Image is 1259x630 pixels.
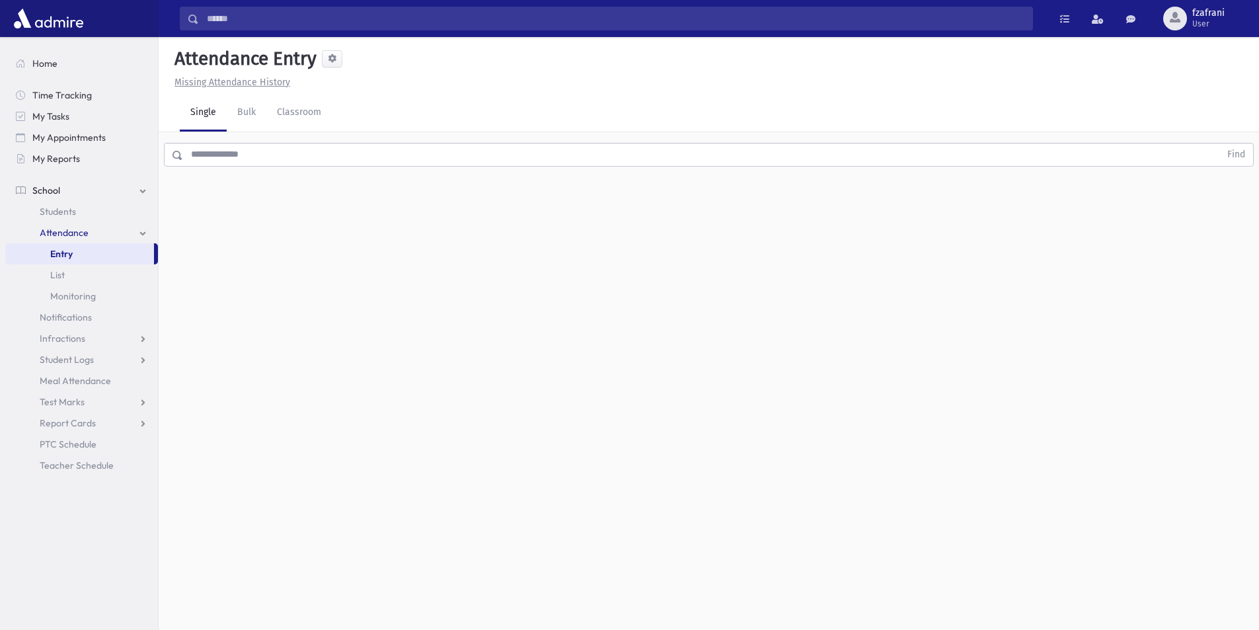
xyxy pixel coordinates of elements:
a: Missing Attendance History [169,77,290,88]
span: School [32,184,60,196]
span: Report Cards [40,417,96,429]
a: List [5,264,158,286]
a: School [5,180,158,201]
a: PTC Schedule [5,434,158,455]
a: Monitoring [5,286,158,307]
h5: Attendance Entry [169,48,317,70]
span: My Tasks [32,110,69,122]
input: Search [199,7,1032,30]
span: Students [40,206,76,217]
span: Entry [50,248,73,260]
a: Meal Attendance [5,370,158,391]
a: Classroom [266,95,332,132]
a: Student Logs [5,349,158,370]
img: AdmirePro [11,5,87,32]
span: Time Tracking [32,89,92,101]
span: Student Logs [40,354,94,366]
a: Report Cards [5,413,158,434]
a: My Reports [5,148,158,169]
span: Infractions [40,333,85,344]
a: Bulk [227,95,266,132]
a: My Appointments [5,127,158,148]
span: Home [32,58,57,69]
a: Notifications [5,307,158,328]
a: Single [180,95,227,132]
span: fzafrani [1192,8,1225,19]
a: Test Marks [5,391,158,413]
a: Attendance [5,222,158,243]
a: Students [5,201,158,222]
span: Test Marks [40,396,85,408]
button: Find [1219,143,1253,166]
a: Infractions [5,328,158,349]
span: Notifications [40,311,92,323]
span: User [1192,19,1225,29]
span: Teacher Schedule [40,459,114,471]
a: My Tasks [5,106,158,127]
span: Attendance [40,227,89,239]
a: Time Tracking [5,85,158,106]
a: Home [5,53,158,74]
span: Monitoring [50,290,96,302]
span: My Appointments [32,132,106,143]
span: List [50,269,65,281]
span: Meal Attendance [40,375,111,387]
u: Missing Attendance History [174,77,290,88]
span: My Reports [32,153,80,165]
span: PTC Schedule [40,438,96,450]
a: Teacher Schedule [5,455,158,476]
a: Entry [5,243,154,264]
